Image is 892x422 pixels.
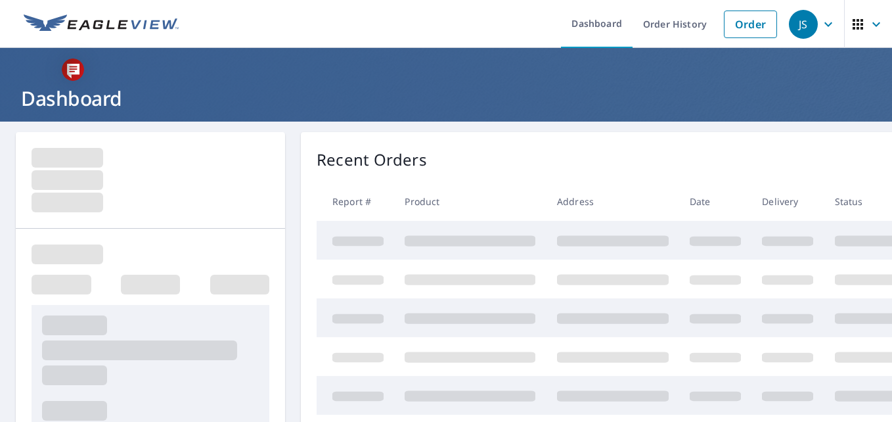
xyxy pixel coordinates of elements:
th: Report # [317,182,394,221]
th: Date [679,182,751,221]
th: Address [546,182,679,221]
h1: Dashboard [16,85,876,112]
a: Order [724,11,777,38]
div: JS [789,10,818,39]
th: Product [394,182,546,221]
p: Recent Orders [317,148,427,172]
th: Delivery [751,182,824,221]
img: EV Logo [24,14,179,34]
